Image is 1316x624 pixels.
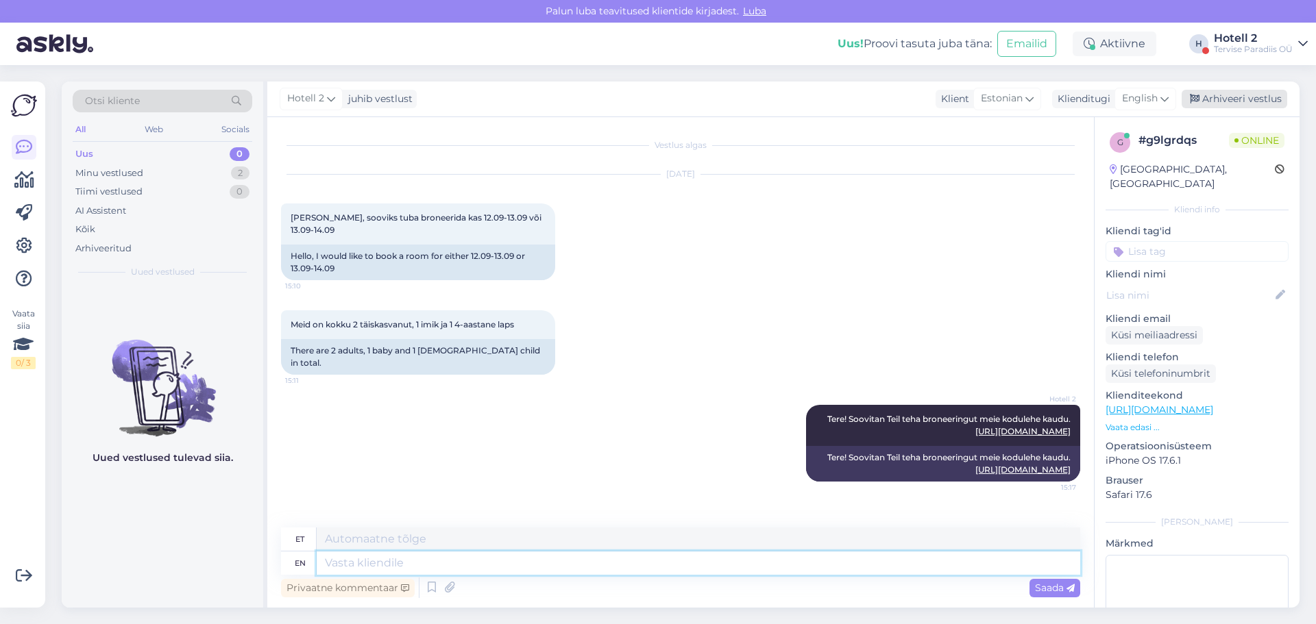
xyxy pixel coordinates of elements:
[1189,34,1208,53] div: H
[93,451,233,465] p: Uued vestlused tulevad siia.
[936,92,969,106] div: Klient
[11,308,36,369] div: Vaata siia
[1106,350,1289,364] p: Kliendi telefon
[1106,288,1273,303] input: Lisa nimi
[219,121,252,138] div: Socials
[1106,473,1289,488] p: Brauser
[1106,326,1203,345] div: Küsi meiliaadressi
[75,147,93,161] div: Uus
[75,242,132,255] div: Arhiveeritud
[1106,488,1289,502] p: Safari 17.6
[230,147,249,161] div: 0
[1106,536,1289,551] p: Märkmed
[75,223,95,236] div: Kõik
[1138,132,1229,149] div: # g9lgrdqs
[1214,44,1293,55] div: Tervise Paradiis OÜ
[1035,582,1075,594] span: Saada
[285,281,337,291] span: 15:10
[838,37,864,50] b: Uus!
[287,91,324,106] span: Hotell 2
[1214,33,1308,55] a: Hotell 2Tervise Paradiis OÜ
[1025,482,1076,492] span: 15:17
[1117,137,1123,147] span: g
[142,121,166,138] div: Web
[295,551,306,575] div: en
[1025,394,1076,404] span: Hotell 2
[1229,133,1284,148] span: Online
[285,375,337,386] span: 15:11
[975,464,1071,475] a: [URL][DOMAIN_NAME]
[73,121,88,138] div: All
[281,245,555,280] div: Hello, I would like to book a room for either 12.09-13.09 or 13.09-14.09
[1106,203,1289,216] div: Kliendi info
[1182,90,1287,108] div: Arhiveeri vestlus
[281,339,555,375] div: There are 2 adults, 1 baby and 1 [DEMOGRAPHIC_DATA] child in total.
[1052,92,1110,106] div: Klienditugi
[1073,32,1156,56] div: Aktiivne
[291,212,544,235] span: [PERSON_NAME], sooviks tuba broneerida kas 12.09-13.09 või 13.09-14.09
[1106,516,1289,528] div: [PERSON_NAME]
[75,185,143,199] div: Tiimi vestlused
[997,31,1056,57] button: Emailid
[281,579,415,597] div: Privaatne kommentaar
[75,204,126,218] div: AI Assistent
[1106,312,1289,326] p: Kliendi email
[827,414,1071,436] span: Tere! Soovitan Teil teha broneeringut meie kodulehe kaudu.
[1106,224,1289,238] p: Kliendi tag'id
[1110,162,1275,191] div: [GEOGRAPHIC_DATA], [GEOGRAPHIC_DATA]
[838,36,992,52] div: Proovi tasuta juba täna:
[281,168,1080,180] div: [DATE]
[1106,364,1216,383] div: Küsi telefoninumbrit
[343,92,413,106] div: juhib vestlust
[231,166,249,180] div: 2
[291,319,514,329] span: Meid on kokku 2 täiskasvanut, 1 imik ja 1 4-aastane laps
[11,92,37,118] img: Askly Logo
[1106,241,1289,262] input: Lisa tag
[62,315,263,438] img: No chats
[1214,33,1293,44] div: Hotell 2
[1106,388,1289,403] p: Klienditeekond
[1106,267,1289,282] p: Kliendi nimi
[75,166,143,180] div: Minu vestlused
[981,91,1023,106] span: Estonian
[806,446,1080,482] div: Tere! Soovitan Teil teha broneeringut meie kodulehe kaudu.
[1106,421,1289,434] p: Vaata edasi ...
[295,527,304,551] div: et
[1122,91,1158,106] span: English
[1106,403,1213,416] a: [URL][DOMAIN_NAME]
[85,94,140,108] span: Otsi kliente
[975,426,1071,436] a: [URL][DOMAIN_NAME]
[131,266,195,278] span: Uued vestlused
[739,5,770,17] span: Luba
[230,185,249,199] div: 0
[11,357,36,369] div: 0 / 3
[1106,453,1289,468] p: iPhone OS 17.6.1
[281,139,1080,151] div: Vestlus algas
[1106,439,1289,453] p: Operatsioonisüsteem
